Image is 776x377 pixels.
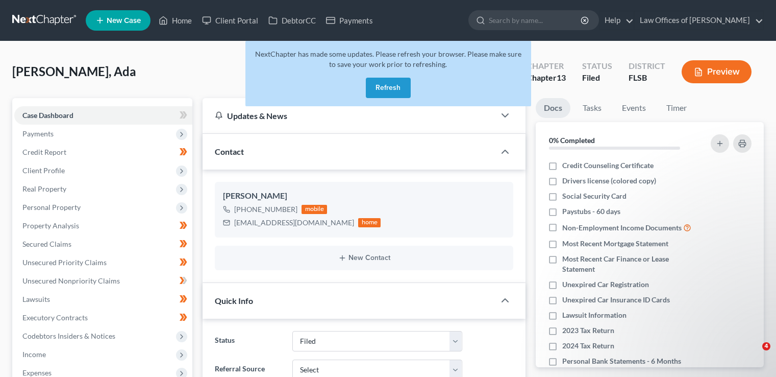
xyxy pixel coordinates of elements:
[22,332,115,340] span: Codebtors Insiders & Notices
[562,310,627,320] span: Lawsuit Information
[14,217,192,235] a: Property Analysis
[582,72,612,84] div: Filed
[614,98,654,118] a: Events
[741,342,766,367] iframe: Intercom live chat
[549,136,595,145] strong: 0% Completed
[358,218,381,227] div: home
[562,176,656,186] span: Drivers license (colored copy)
[562,223,682,233] span: Non-Employment Income Documents
[527,72,566,84] div: Chapter
[22,295,50,303] span: Lawsuits
[599,11,634,30] a: Help
[14,106,192,125] a: Case Dashboard
[582,60,612,72] div: Status
[22,166,65,175] span: Client Profile
[321,11,378,30] a: Payments
[562,279,649,290] span: Unexpired Car Registration
[215,110,483,121] div: Updates & News
[489,11,582,30] input: Search by name...
[22,148,66,156] span: Credit Report
[107,17,141,25] span: New Case
[255,50,521,68] span: NextChapter has made some updates. Please refresh your browser. Please make sure to save your wor...
[223,254,505,262] button: New Contact
[223,190,505,202] div: [PERSON_NAME]
[574,98,610,118] a: Tasks
[562,206,620,217] span: Paystubs - 60 days
[658,98,695,118] a: Timer
[14,235,192,253] a: Secured Claims
[366,78,411,98] button: Refresh
[263,11,321,30] a: DebtorCC
[536,98,570,118] a: Docs
[557,73,566,82] span: 13
[562,295,670,305] span: Unexpired Car Insurance ID Cards
[14,253,192,272] a: Unsecured Priority Claims
[527,60,566,72] div: Chapter
[22,184,66,193] span: Real Property
[234,204,297,215] div: [PHONE_NUMBER]
[562,325,614,336] span: 2023 Tax Return
[22,111,73,120] span: Case Dashboard
[14,309,192,327] a: Executory Contracts
[215,147,244,156] span: Contact
[562,341,614,351] span: 2024 Tax Return
[22,129,54,138] span: Payments
[22,313,88,322] span: Executory Contracts
[629,60,665,72] div: District
[22,203,81,211] span: Personal Property
[14,290,192,309] a: Lawsuits
[562,191,627,201] span: Social Security Card
[629,72,665,84] div: FLSB
[562,239,668,249] span: Most Recent Mortgage Statement
[22,240,71,248] span: Secured Claims
[22,258,107,267] span: Unsecured Priority Claims
[562,160,654,171] span: Credit Counseling Certificate
[234,218,354,228] div: [EMAIL_ADDRESS][DOMAIN_NAME]
[22,368,52,377] span: Expenses
[635,11,763,30] a: Law Offices of [PERSON_NAME]
[14,143,192,161] a: Credit Report
[22,221,79,230] span: Property Analysis
[154,11,197,30] a: Home
[562,254,698,274] span: Most Recent Car Finance or Lease Statement
[682,60,752,83] button: Preview
[210,331,287,351] label: Status
[22,350,46,359] span: Income
[762,342,770,350] span: 4
[197,11,263,30] a: Client Portal
[22,276,120,285] span: Unsecured Nonpriority Claims
[14,272,192,290] a: Unsecured Nonpriority Claims
[215,296,253,305] span: Quick Info
[562,356,681,366] span: Personal Bank Statements - 6 Months
[12,64,136,79] span: [PERSON_NAME], Ada
[302,205,327,214] div: mobile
